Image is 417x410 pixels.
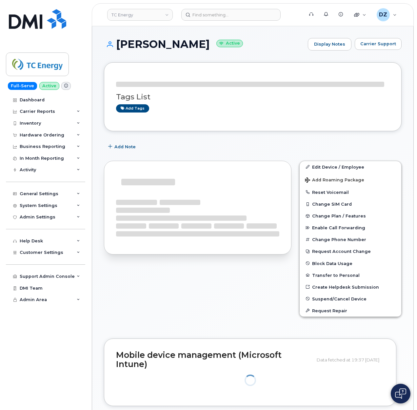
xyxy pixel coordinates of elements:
button: Block Data Usage [300,257,401,269]
h1: [PERSON_NAME] [104,38,305,50]
button: Request Account Change [300,245,401,257]
a: Display Notes [308,38,351,51]
button: Enable Call Forwarding [300,222,401,234]
span: Carrier Support [360,41,396,47]
a: Edit Device / Employee [300,161,401,173]
span: Add Note [114,144,136,150]
img: Open chat [395,388,406,399]
h3: Tags List [116,93,389,101]
button: Transfer to Personal [300,269,401,281]
span: Change Plan / Features [312,214,366,218]
small: Active [216,40,243,47]
div: Data fetched at 19:37 [DATE] [317,354,384,366]
span: Enable Call Forwarding [312,225,365,230]
button: Request Repair [300,305,401,317]
span: Suspend/Cancel Device [312,296,367,301]
button: Add Note [104,141,141,153]
button: Suspend/Cancel Device [300,293,401,305]
a: Add tags [116,104,149,113]
button: Change SIM Card [300,198,401,210]
button: Add Roaming Package [300,173,401,186]
a: Create Helpdesk Submission [300,281,401,293]
button: Change Plan / Features [300,210,401,222]
button: Reset Voicemail [300,186,401,198]
h2: Mobile device management (Microsoft Intune) [116,351,312,369]
button: Change Phone Number [300,234,401,245]
span: Add Roaming Package [305,177,364,184]
button: Carrier Support [355,38,402,50]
